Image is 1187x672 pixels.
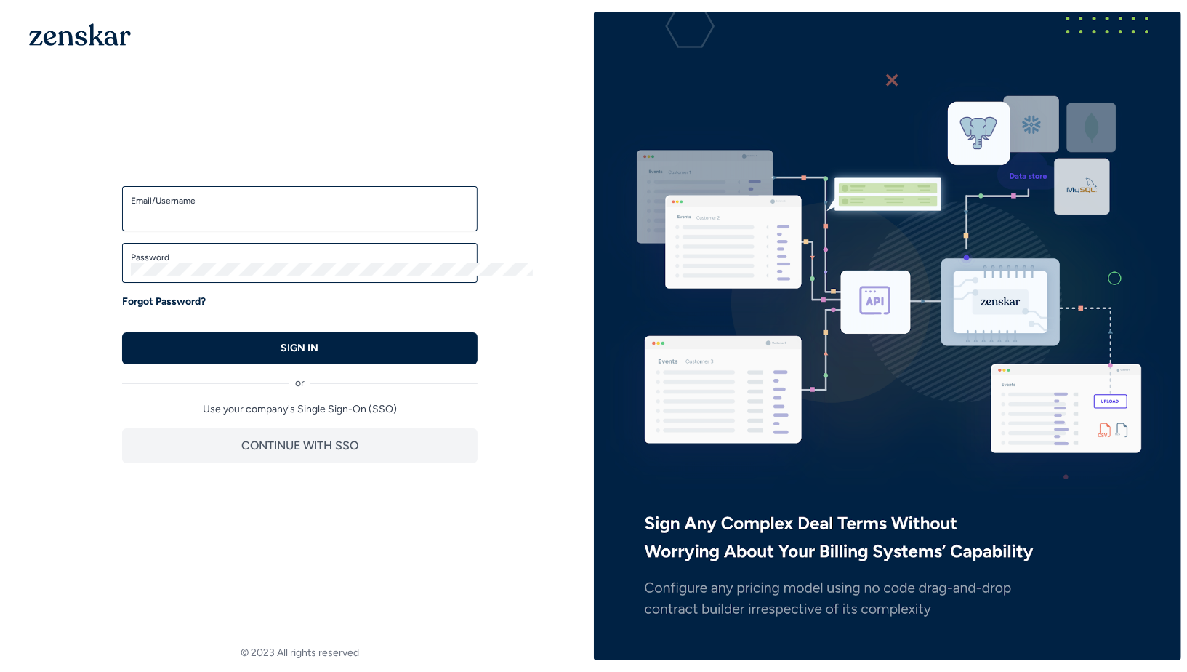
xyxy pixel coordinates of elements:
[122,364,478,391] div: or
[281,341,318,356] p: SIGN IN
[131,252,469,263] label: Password
[29,23,131,46] img: 1OGAJ2xQqyY4LXKgY66KYq0eOWRCkrZdAb3gUhuVAqdWPZE9SRJmCz+oDMSn4zDLXe31Ii730ItAGKgCKgCCgCikA4Av8PJUP...
[6,646,594,660] footer: © 2023 All rights reserved
[122,295,206,309] a: Forgot Password?
[122,402,478,417] p: Use your company's Single Sign-On (SSO)
[122,332,478,364] button: SIGN IN
[122,428,478,463] button: CONTINUE WITH SSO
[131,195,469,207] label: Email/Username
